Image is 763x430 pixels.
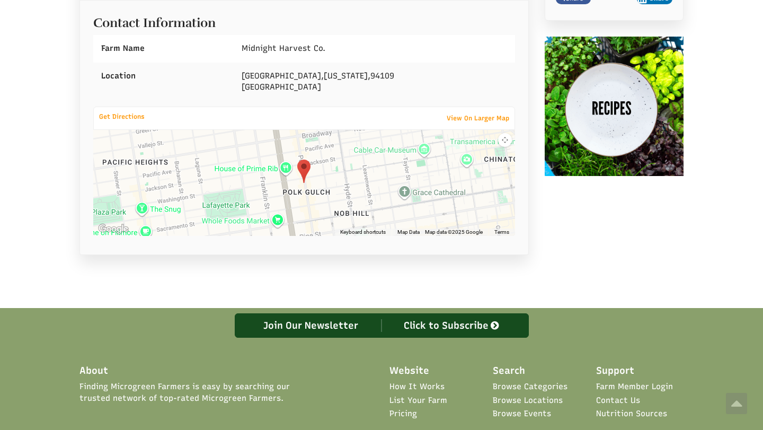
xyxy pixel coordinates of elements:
[493,395,563,406] a: Browse Locations
[493,381,567,392] a: Browse Categories
[93,63,234,90] div: Location
[79,381,322,404] span: Finding Microgreen Farmers is easy by searching our trusted network of top-rated Microgreen Farmers.
[242,43,325,53] span: Midnight Harvest Co.
[340,229,386,236] button: Keyboard shortcuts
[596,364,634,378] span: Support
[498,133,512,147] button: Map camera controls
[596,408,667,419] a: Nutrition Sources
[96,222,131,236] img: Google
[381,319,523,332] div: Click to Subscribe
[324,71,368,81] span: [US_STATE]
[93,11,515,30] h2: Contact Information
[242,71,321,81] span: [GEOGRAPHIC_DATA]
[441,111,514,126] a: View On Larger Map
[596,395,640,406] a: Contact Us
[493,408,551,419] a: Browse Events
[389,408,417,419] a: Pricing
[241,319,382,332] div: Join Our Newsletter
[96,222,131,236] a: Open this area in Google Maps (opens a new window)
[79,364,108,378] span: About
[389,381,445,392] a: How It Works
[397,229,420,236] button: Map Data
[596,381,673,392] a: Farm Member Login
[370,71,394,81] span: 94109
[545,37,684,176] img: recipes
[93,35,234,62] div: Farm Name
[234,63,514,101] div: , , [GEOGRAPHIC_DATA]
[389,364,429,378] span: Website
[494,229,509,236] a: Terms (opens in new tab)
[94,110,150,123] a: Get Directions
[493,364,525,378] span: Search
[389,395,447,406] a: List Your Farm
[425,229,483,236] span: Map data ©2025 Google
[235,313,529,338] a: Join Our Newsletter Click to Subscribe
